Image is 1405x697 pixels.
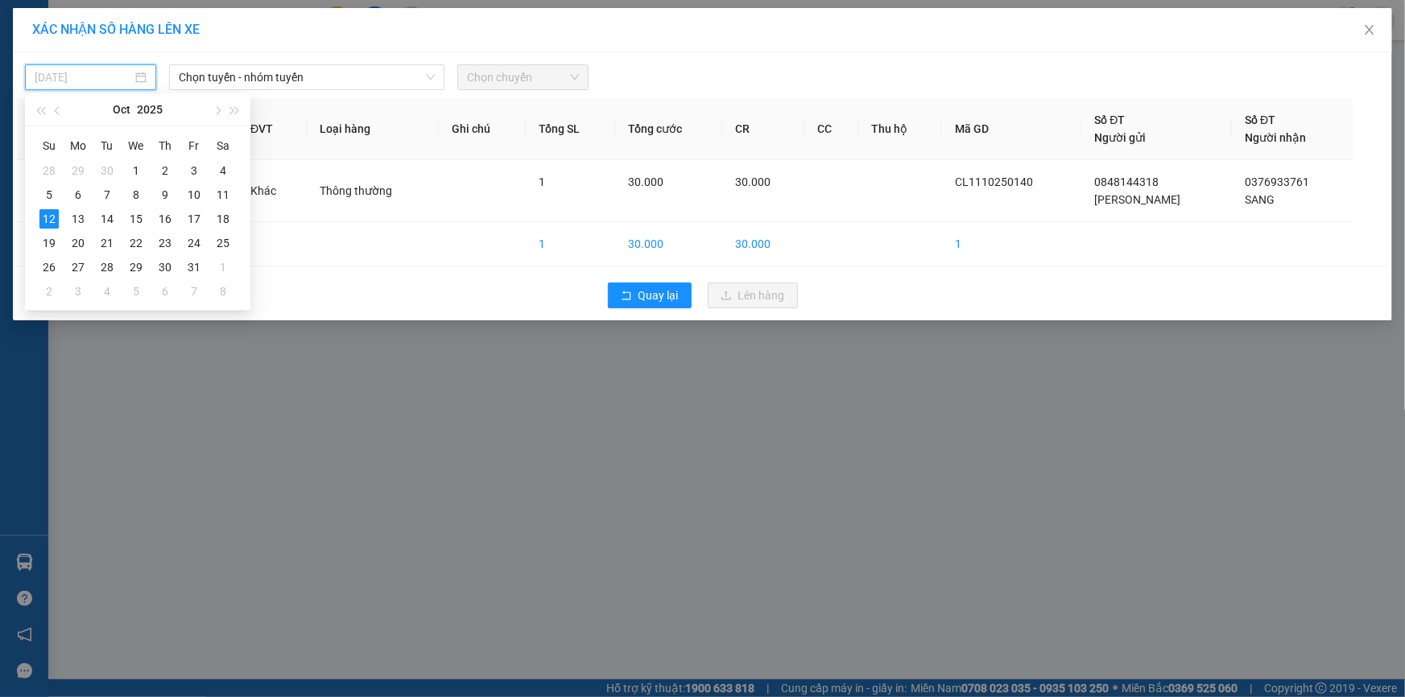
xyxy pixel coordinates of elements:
[122,231,151,255] td: 2025-10-22
[68,258,88,277] div: 27
[722,222,804,266] td: 30.000
[64,231,93,255] td: 2025-10-20
[1245,175,1309,188] span: 0376933761
[180,279,209,303] td: 2025-11-07
[64,255,93,279] td: 2025-10-27
[615,98,722,160] th: Tổng cước
[126,209,146,229] div: 15
[859,98,942,160] th: Thu hộ
[97,282,117,301] div: 4
[17,160,80,222] td: 1
[39,161,59,180] div: 28
[39,258,59,277] div: 26
[39,209,59,229] div: 12
[722,98,804,160] th: CR
[97,161,117,180] div: 30
[68,282,88,301] div: 3
[209,279,238,303] td: 2025-11-08
[180,183,209,207] td: 2025-10-10
[151,279,180,303] td: 2025-11-06
[1363,23,1376,36] span: close
[1095,193,1181,206] span: [PERSON_NAME]
[1095,113,1126,126] span: Số ĐT
[155,161,175,180] div: 2
[93,133,122,159] th: Tu
[93,159,122,183] td: 2025-09-30
[184,258,204,277] div: 31
[122,159,151,183] td: 2025-10-01
[180,231,209,255] td: 2025-10-24
[39,233,59,253] div: 19
[439,98,526,160] th: Ghi chú
[35,68,132,86] input: 12/10/2025
[180,255,209,279] td: 2025-10-31
[35,183,64,207] td: 2025-10-05
[1095,131,1147,144] span: Người gửi
[155,209,175,229] div: 16
[97,209,117,229] div: 14
[213,161,233,180] div: 4
[213,258,233,277] div: 1
[621,290,632,303] span: rollback
[209,207,238,231] td: 2025-10-18
[39,282,59,301] div: 2
[35,159,64,183] td: 2025-09-28
[122,279,151,303] td: 2025-11-05
[1245,113,1275,126] span: Số ĐT
[307,98,439,160] th: Loại hàng
[97,258,117,277] div: 28
[35,133,64,159] th: Su
[151,133,180,159] th: Th
[64,183,93,207] td: 2025-10-06
[155,185,175,204] div: 9
[213,185,233,204] div: 11
[122,183,151,207] td: 2025-10-08
[209,183,238,207] td: 2025-10-11
[35,207,64,231] td: 2025-10-12
[942,222,1081,266] td: 1
[97,185,117,204] div: 7
[638,287,679,304] span: Quay lại
[467,65,579,89] span: Chọn chuyến
[209,133,238,159] th: Sa
[68,161,88,180] div: 29
[955,175,1033,188] span: CL1110250140
[126,258,146,277] div: 29
[1347,8,1392,53] button: Close
[307,160,439,222] td: Thông thường
[35,231,64,255] td: 2025-10-19
[1245,193,1275,206] span: SANG
[209,255,238,279] td: 2025-11-01
[608,283,692,308] button: rollbackQuay lại
[126,282,146,301] div: 5
[804,98,858,160] th: CC
[151,159,180,183] td: 2025-10-02
[68,185,88,204] div: 6
[151,207,180,231] td: 2025-10-16
[1095,175,1159,188] span: 0848144318
[615,222,722,266] td: 30.000
[213,282,233,301] div: 8
[151,255,180,279] td: 2025-10-30
[137,93,163,126] button: 2025
[122,255,151,279] td: 2025-10-29
[179,65,435,89] span: Chọn tuyến - nhóm tuyến
[64,159,93,183] td: 2025-09-29
[238,160,307,222] td: Khác
[93,279,122,303] td: 2025-11-04
[213,233,233,253] div: 25
[708,283,798,308] button: uploadLên hàng
[426,72,436,82] span: down
[39,185,59,204] div: 5
[93,207,122,231] td: 2025-10-14
[93,183,122,207] td: 2025-10-07
[526,222,616,266] td: 1
[151,231,180,255] td: 2025-10-23
[113,93,130,126] button: Oct
[68,209,88,229] div: 13
[122,207,151,231] td: 2025-10-15
[238,98,307,160] th: ĐVT
[155,233,175,253] div: 23
[1245,131,1306,144] span: Người nhận
[184,185,204,204] div: 10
